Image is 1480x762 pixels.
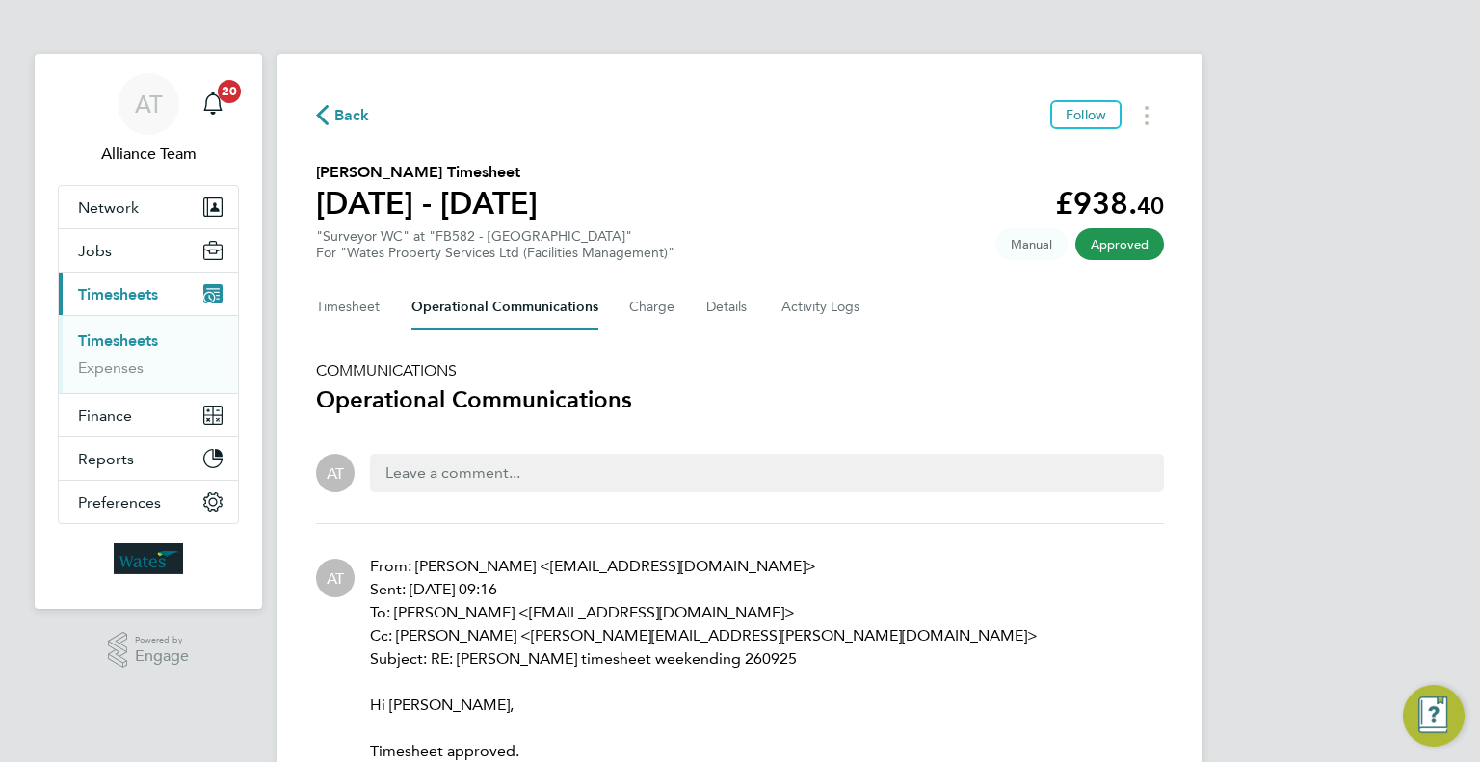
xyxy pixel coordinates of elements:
[995,228,1068,260] span: This timesheet was manually created.
[316,103,370,127] button: Back
[78,331,158,350] a: Timesheets
[1075,228,1164,260] span: This timesheet has been approved.
[59,229,238,272] button: Jobs
[78,493,161,512] span: Preferences
[316,161,538,184] h2: [PERSON_NAME] Timesheet
[78,407,132,425] span: Finance
[550,557,806,575] a: [EMAIL_ADDRESS][DOMAIN_NAME]
[58,73,239,166] a: ATAlliance Team
[58,143,239,166] span: Alliance Team
[334,104,370,127] span: Back
[316,245,674,261] div: For "Wates Property Services Ltd (Facilities Management)"
[194,73,232,135] a: 20
[316,361,1164,381] h5: COMMUNICATIONS
[59,437,238,480] button: Reports
[108,632,190,669] a: Powered byEngage
[316,559,355,597] div: Alliance Team
[316,384,1164,415] h3: Operational Communications
[78,450,134,468] span: Reports
[1050,100,1122,129] button: Follow
[35,54,262,609] nav: Main navigation
[1403,685,1465,747] button: Engage Resource Center
[59,273,238,315] button: Timesheets
[218,80,241,103] span: 20
[411,284,598,330] button: Operational Communications
[78,198,139,217] span: Network
[78,358,144,377] a: Expenses
[781,284,862,330] button: Activity Logs
[114,543,183,574] img: wates-logo-retina.png
[135,648,189,665] span: Engage
[1137,192,1164,220] span: 40
[327,567,344,589] span: AT
[59,315,238,393] div: Timesheets
[1055,185,1164,222] app-decimal: £938.
[531,626,1027,644] a: [PERSON_NAME][EMAIL_ADDRESS][PERSON_NAME][DOMAIN_NAME]
[629,284,675,330] button: Charge
[78,285,158,303] span: Timesheets
[370,555,1038,670] p: From: [PERSON_NAME] < > Sent: [DATE] 09:16 To: [PERSON_NAME] < > Cc: [PERSON_NAME] < > Subject: R...
[316,454,355,492] div: Alliance Team
[58,543,239,574] a: Go to home page
[1129,100,1164,130] button: Timesheets Menu
[78,242,112,260] span: Jobs
[316,284,381,330] button: Timesheet
[327,462,344,484] span: AT
[59,186,238,228] button: Network
[135,632,189,648] span: Powered by
[316,228,674,261] div: "Surveyor WC" at "FB582 - [GEOGRAPHIC_DATA]"
[706,284,751,330] button: Details
[1066,106,1106,123] span: Follow
[59,481,238,523] button: Preferences
[59,394,238,436] button: Finance
[135,92,163,117] span: AT
[529,603,784,621] a: [EMAIL_ADDRESS][DOMAIN_NAME]
[316,184,538,223] h1: [DATE] - [DATE]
